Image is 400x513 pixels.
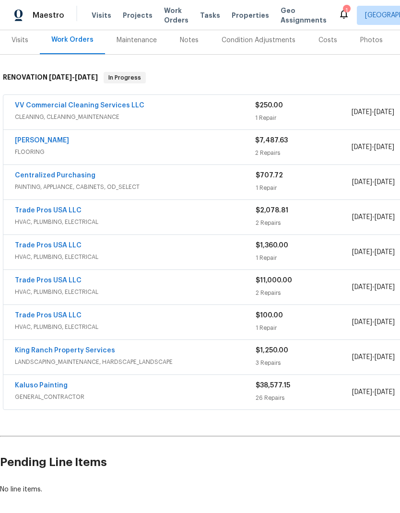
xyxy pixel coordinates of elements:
[200,12,220,19] span: Tasks
[15,172,95,179] a: Centralized Purchasing
[15,252,256,262] span: HVAC, PLUMBING, ELECTRICAL
[352,214,372,221] span: [DATE]
[352,179,372,186] span: [DATE]
[15,112,255,122] span: CLEANING, CLEANING_MAINTENANCE
[375,179,395,186] span: [DATE]
[255,113,351,123] div: 1 Repair
[49,74,98,81] span: -
[352,247,395,257] span: -
[352,282,395,292] span: -
[15,182,256,192] span: PAINTING, APPLIANCE, CABINETS, OD_SELECT
[352,142,394,152] span: -
[15,322,256,332] span: HVAC, PLUMBING, ELECTRICAL
[352,387,395,397] span: -
[255,148,351,158] div: 2 Repairs
[15,287,256,297] span: HVAC, PLUMBING, ELECTRICAL
[343,6,350,15] div: 1
[15,277,82,284] a: Trade Pros USA LLC
[15,382,68,389] a: Kaluso Painting
[352,319,372,326] span: [DATE]
[15,207,82,214] a: Trade Pros USA LLC
[375,214,395,221] span: [DATE]
[15,357,256,367] span: LANDSCAPING_MAINTENANCE, HARDSCAPE_LANDSCAPE
[352,177,395,187] span: -
[352,284,372,291] span: [DATE]
[232,11,269,20] span: Properties
[352,317,395,327] span: -
[375,319,395,326] span: [DATE]
[92,11,111,20] span: Visits
[374,144,394,151] span: [DATE]
[256,382,290,389] span: $38,577.15
[15,242,82,249] a: Trade Pros USA LLC
[374,109,394,116] span: [DATE]
[105,73,145,82] span: In Progress
[15,137,69,144] a: [PERSON_NAME]
[256,172,283,179] span: $707.72
[352,389,372,396] span: [DATE]
[51,35,94,45] div: Work Orders
[15,392,256,402] span: GENERAL_CONTRACTOR
[49,74,72,81] span: [DATE]
[375,284,395,291] span: [DATE]
[256,218,352,228] div: 2 Repairs
[256,347,288,354] span: $1,250.00
[375,249,395,256] span: [DATE]
[256,358,352,368] div: 3 Repairs
[15,147,255,157] span: FLOORING
[255,102,283,109] span: $250.00
[15,347,115,354] a: King Ranch Property Services
[15,217,256,227] span: HVAC, PLUMBING, ELECTRICAL
[352,109,372,116] span: [DATE]
[222,35,295,45] div: Condition Adjustments
[255,137,288,144] span: $7,487.63
[352,144,372,151] span: [DATE]
[15,102,144,109] a: VV Commercial Cleaning Services LLC
[352,354,372,361] span: [DATE]
[360,35,383,45] div: Photos
[318,35,337,45] div: Costs
[256,242,288,249] span: $1,360.00
[352,212,395,222] span: -
[256,253,352,263] div: 1 Repair
[15,312,82,319] a: Trade Pros USA LLC
[256,288,352,298] div: 2 Repairs
[75,74,98,81] span: [DATE]
[352,352,395,362] span: -
[180,35,199,45] div: Notes
[256,393,352,403] div: 26 Repairs
[12,35,28,45] div: Visits
[123,11,153,20] span: Projects
[256,183,352,193] div: 1 Repair
[375,389,395,396] span: [DATE]
[375,354,395,361] span: [DATE]
[352,249,372,256] span: [DATE]
[256,323,352,333] div: 1 Repair
[117,35,157,45] div: Maintenance
[281,6,327,25] span: Geo Assignments
[256,277,292,284] span: $11,000.00
[352,107,394,117] span: -
[256,312,283,319] span: $100.00
[33,11,64,20] span: Maestro
[256,207,288,214] span: $2,078.81
[3,72,98,83] h6: RENOVATION
[164,6,188,25] span: Work Orders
